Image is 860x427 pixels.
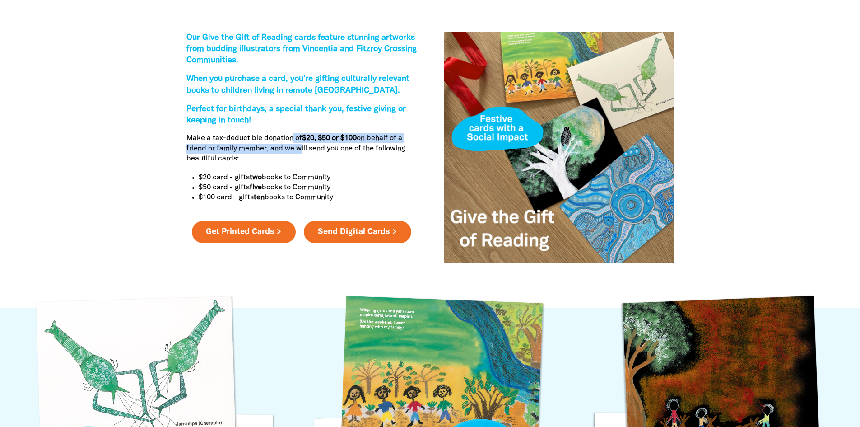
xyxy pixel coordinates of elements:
[186,34,417,64] span: Our Give the Gift of Reading cards feature stunning artworks from budding illustrators from Vince...
[199,173,417,183] p: $20 card - gifts books to Community
[186,133,417,164] p: Make a tax-deductible donation of on behalf of a friend or family member, and we will send you on...
[199,192,417,202] p: $100 card - gifts books to Community
[186,75,409,94] span: When you purchase a card, you’re gifting culturally relevant books to children living in remote [...
[186,105,406,124] span: Perfect for birthdays, a special thank you, festive giving or keeping in touch!
[250,174,262,181] strong: two
[304,221,411,244] a: Send Digital Cards >
[254,194,265,201] strong: ten
[302,135,357,141] strong: $20, $50 or $100
[192,221,296,244] a: Get Printed Cards >
[199,183,417,192] p: $50 card - gifts books to Community
[250,184,262,191] strong: five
